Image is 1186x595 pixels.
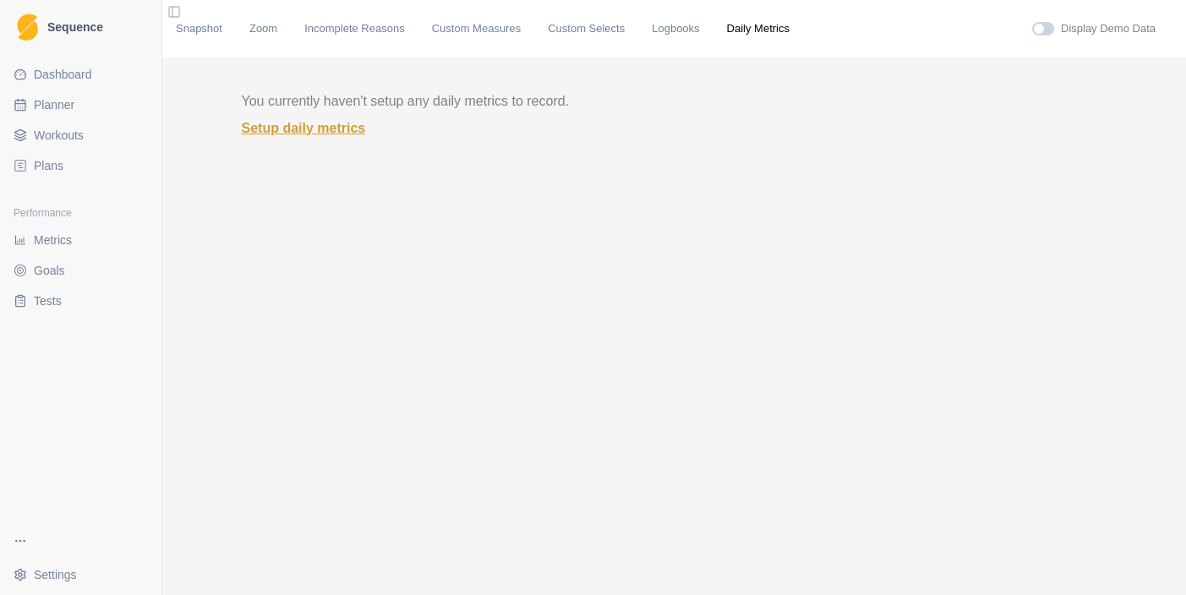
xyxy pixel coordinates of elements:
a: Workouts [7,122,155,149]
img: Logo [17,14,38,41]
a: Custom Selects [548,20,625,37]
a: Daily Metrics [727,20,790,37]
a: Plans [7,152,155,179]
span: Tests [34,292,62,309]
label: Display Demo Data [1061,20,1156,37]
a: Incomplete Reasons [304,20,405,37]
span: Plans [34,157,63,174]
a: Metrics [7,227,155,254]
a: LogoSequence [7,7,155,47]
span: Dashboard [34,66,92,83]
span: Workouts [34,127,84,144]
p: You currently haven't setup any daily metrics to record. [242,91,1107,112]
button: Settings [7,561,155,588]
div: Performance [7,199,155,227]
span: Planner [34,96,74,113]
a: Goals [7,257,155,284]
a: Snapshot [176,20,222,37]
span: Metrics [34,232,72,248]
a: Zoom [249,20,277,37]
a: Planner [7,91,155,118]
a: Setup daily metrics [242,118,1107,139]
a: Dashboard [7,61,155,88]
span: Sequence [47,21,103,33]
a: Tests [7,287,155,314]
span: Goals [34,262,65,279]
a: Custom Measures [432,20,521,37]
a: Logbooks [652,20,699,37]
